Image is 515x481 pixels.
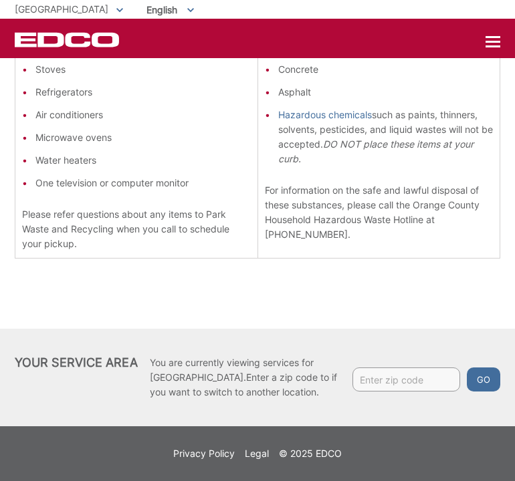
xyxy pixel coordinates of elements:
[35,176,251,190] li: One television or computer monitor
[278,62,494,77] li: Concrete
[278,108,372,122] a: Hazardous chemicals
[35,130,251,145] li: Microwave ovens
[245,446,269,461] a: Legal
[35,153,251,168] li: Water heaters
[15,32,121,47] a: EDCD logo. Return to the homepage.
[150,355,340,399] p: You are currently viewing services for [GEOGRAPHIC_DATA]. Enter a zip code to if you want to swit...
[35,85,251,100] li: Refrigerators
[278,138,474,164] em: DO NOT place these items at your curb.
[352,367,460,391] input: Enter zip code
[278,85,494,100] li: Asphalt
[265,183,494,242] p: For information on the safe and lawful disposal of these substances, please call the Orange Count...
[35,62,251,77] li: Stoves
[15,355,138,399] h2: Your Service Area
[173,446,235,461] a: Privacy Policy
[467,367,500,391] button: Go
[35,108,251,122] li: Air conditioners
[15,3,108,15] span: [GEOGRAPHIC_DATA]
[22,207,251,251] p: Please refer questions about any items to Park Waste and Recycling when you call to schedule your...
[278,108,494,166] li: such as paints, thinners, solvents, pesticides, and liquid wastes will not be accepted.
[279,446,342,461] p: © 2025 EDCO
